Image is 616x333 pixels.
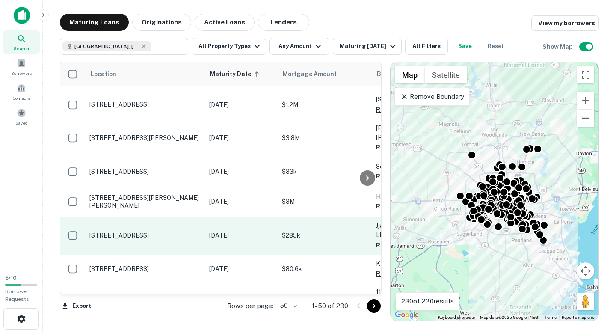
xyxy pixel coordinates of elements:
p: Sebit Super Fund INC [376,162,462,171]
button: Request Borrower Info [376,142,445,152]
p: Remove Boundary [400,92,464,102]
p: [STREET_ADDRESS] LLC [376,95,462,104]
button: Keyboard shortcuts [438,315,475,321]
p: [STREET_ADDRESS] [89,232,201,239]
a: Terms (opens in new tab) [545,315,557,320]
button: Zoom out [577,110,594,127]
button: Request Borrower Info [376,104,445,115]
p: [STREET_ADDRESS] [89,101,201,108]
button: Save your search to get updates of matches that match your search criteria. [451,38,479,55]
button: Map camera controls [577,262,594,279]
p: [DATE] [209,231,273,240]
button: Any Amount [269,38,329,55]
span: Borrowers [11,70,32,77]
button: Maturing [DATE] [333,38,402,55]
a: Open this area in Google Maps (opens a new window) [393,309,421,321]
span: 5 / 10 [5,275,17,281]
p: [DATE] [209,197,273,206]
span: Location [90,69,116,79]
button: All Property Types [192,38,266,55]
p: [DATE] [209,133,273,143]
p: HAI Enterprises LLC [376,192,462,201]
p: $1.2M [282,100,367,110]
p: Rows per page: [227,301,273,311]
div: Maturing [DATE] [340,41,398,51]
p: [PERSON_NAME] [PERSON_NAME] [376,123,462,142]
a: View my borrowers [531,15,599,31]
p: 230 of 230 results [401,296,454,306]
button: Export [60,300,93,312]
span: Contacts [13,95,30,101]
div: 50 [277,300,298,312]
img: capitalize-icon.png [14,7,30,24]
th: Maturity Date [205,62,278,86]
button: Request Borrower Info [376,240,445,250]
p: 110 [PERSON_NAME] Invetments LLC [376,287,462,306]
button: Show satellite imagery [425,66,467,83]
a: Report a map error [562,315,596,320]
p: $3.8M [282,133,367,143]
button: Lenders [258,14,309,31]
p: 1–50 of 230 [312,301,348,311]
span: Maturity Date [210,69,262,79]
p: [DATE] [209,167,273,176]
span: Borrower Name [377,69,422,79]
p: [STREET_ADDRESS] [89,168,201,175]
p: $285k [282,231,367,240]
p: $3M [282,197,367,206]
span: Borrower Requests [5,288,29,302]
h6: Show Map [542,42,574,51]
p: [STREET_ADDRESS] [89,265,201,273]
a: Borrowers [3,55,40,78]
button: Maturing Loans [60,14,129,31]
p: [DATE] [209,264,273,274]
button: Show street map [395,66,425,83]
iframe: Chat Widget [573,265,616,306]
a: Saved [3,105,40,128]
p: [STREET_ADDRESS][PERSON_NAME] [89,134,201,142]
img: Google [393,309,421,321]
button: Originations [132,14,191,31]
p: [DATE] [209,100,273,110]
p: $33k [282,167,367,176]
p: Katy Freeway 5400 LTD [376,259,462,268]
button: All Filters [405,38,448,55]
span: Mortgage Amount [283,69,348,79]
span: Saved [15,119,28,126]
button: Request Borrower Info [376,171,445,181]
p: Jjames Construction Company LL [376,221,462,240]
button: Request Borrower Info [376,268,445,279]
p: [STREET_ADDRESS][PERSON_NAME][PERSON_NAME] [89,194,201,209]
button: Go to next page [367,299,381,313]
button: Toggle fullscreen view [577,66,594,83]
p: $80.6k [282,264,367,274]
a: Contacts [3,80,40,103]
a: Search [3,30,40,54]
button: Request Borrower Info [376,201,445,211]
span: Search [14,45,29,52]
button: Zoom in [577,92,594,109]
th: Mortgage Amount [278,62,372,86]
button: Reset [482,38,509,55]
div: 0 0 [391,62,598,321]
span: [GEOGRAPHIC_DATA], [GEOGRAPHIC_DATA], [GEOGRAPHIC_DATA] [74,42,139,50]
button: Active Loans [195,14,255,31]
th: Location [85,62,205,86]
span: Map data ©2025 Google, INEGI [480,315,539,320]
